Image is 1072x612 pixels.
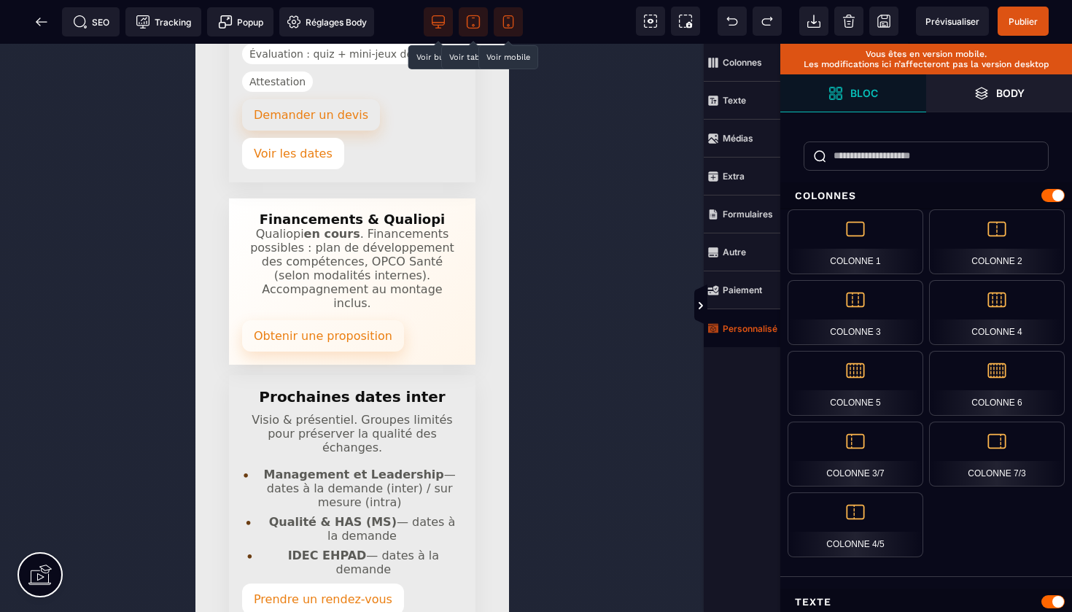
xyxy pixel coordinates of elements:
span: Favicon [279,7,374,36]
span: — dates à la demande [69,505,267,532]
a: Prendre un rendez-vous [47,540,209,571]
span: Prévisualiser [925,16,979,27]
span: Code de suivi [125,7,201,36]
h3: Prochaines dates inter [47,344,267,362]
span: Publier [1009,16,1038,27]
span: Formulaires [704,195,780,233]
span: Aperçu [916,7,989,36]
strong: Colonnes [723,57,762,68]
strong: Extra [723,171,745,182]
h4: Financements & Qualiopi [47,168,267,183]
strong: Qualité & HAS (MS) [74,471,201,485]
span: — dates à la demande [66,471,267,499]
span: Ouvrir les blocs [780,74,926,112]
span: Personnalisé [704,309,780,347]
span: Défaire [718,7,747,36]
p: Les modifications ici n’affecteront pas la version desktop [788,59,1065,69]
div: Colonne 3 [788,280,923,345]
strong: Formulaires [723,209,773,220]
span: Importer [799,7,828,36]
span: • [47,505,62,521]
span: — dates à la demande (inter) / sur mesure (intra) [61,424,267,465]
span: • [47,471,59,487]
span: Tracking [136,15,191,29]
span: Réglages Body [287,15,367,29]
span: Autre [704,233,780,271]
div: Colonne 7/3 [929,422,1065,487]
strong: Paiement [723,284,762,295]
p: Vous êtes en version mobile. [788,49,1065,59]
div: Colonnes [780,182,1072,209]
span: Voir bureau [424,7,453,36]
span: Popup [218,15,263,29]
strong: Autre [723,247,746,257]
div: Colonne 6 [929,351,1065,416]
strong: Body [996,88,1025,98]
span: Voir les composants [636,7,665,36]
span: Afficher les vues [780,284,795,328]
div: Colonne 4 [929,280,1065,345]
span: Texte [704,82,780,120]
div: Calendrier & Demande de devis [34,331,280,584]
a: Obtenir une proposition [47,276,209,308]
a: Voir les dates [47,94,149,125]
div: Colonne 4/5 [788,492,923,557]
div: Colonne 2 [929,209,1065,274]
strong: Management et Leadership [68,424,248,438]
span: Enregistrer le contenu [998,7,1049,36]
span: Capture d'écran [671,7,700,36]
a: Demander un devis [47,55,185,87]
strong: IDEC EHPAD [93,505,171,519]
strong: Bloc [850,88,878,98]
span: Ouvrir les calques [926,74,1072,112]
p: Visio & présentiel. Groupes limités pour préserver la qualité des échanges. [47,369,267,411]
span: Rétablir [753,7,782,36]
span: SEO [73,15,109,29]
div: Colonne 1 [788,209,923,274]
div: Informations financement [34,155,280,321]
strong: Médias [723,133,753,144]
div: Colonne 5 [788,351,923,416]
span: Créer une alerte modale [207,7,273,36]
span: Paiement [704,271,780,309]
strong: Texte [723,95,746,106]
strong: en cours [109,183,165,197]
span: Extra [704,158,780,195]
span: Voir tablette [459,7,488,36]
p: Qualiopi . Financements possibles : plan de développement des compétences, OPCO Santé (selon moda... [47,183,267,266]
span: Voir mobile [494,7,523,36]
span: • [47,424,54,440]
span: Métadata SEO [62,7,120,36]
span: Nettoyage [834,7,863,36]
span: Attestation [47,28,117,48]
div: Colonne 3/7 [788,422,923,487]
span: Colonnes [704,44,780,82]
span: Enregistrer [869,7,898,36]
span: Retour [27,7,56,36]
strong: Personnalisé [723,323,777,334]
span: Médias [704,120,780,158]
